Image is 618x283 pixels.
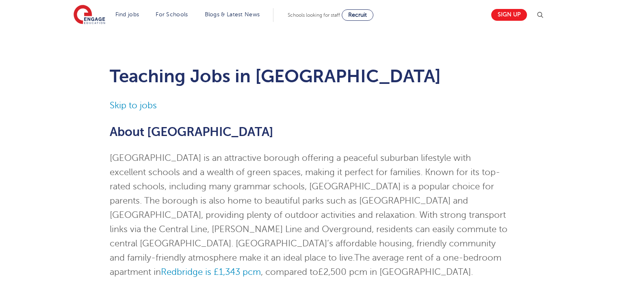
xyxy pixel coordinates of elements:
[161,267,261,277] a: Redbridge is £1,343 pcm
[74,5,105,25] img: Engage Education
[205,11,260,18] a: Blogs & Latest News
[491,9,527,21] a: Sign up
[110,101,157,110] a: Skip to jobs
[115,11,139,18] a: Find jobs
[110,66,508,86] h1: Teaching Jobs in [GEOGRAPHIC_DATA]
[110,125,273,139] span: About [GEOGRAPHIC_DATA]
[110,151,508,279] p: [GEOGRAPHIC_DATA] is an attractive borough offering a peaceful suburban lifestyle with excellent ...
[348,12,367,18] span: Recruit
[261,267,318,277] span: , compared to
[342,9,373,21] a: Recruit
[318,267,473,277] span: £2,500 pcm in [GEOGRAPHIC_DATA].
[156,11,188,18] a: For Schools
[288,12,340,18] span: Schools looking for staff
